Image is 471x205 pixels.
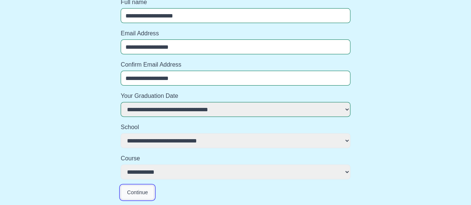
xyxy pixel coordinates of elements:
button: Continue [121,185,154,199]
label: Course [121,154,350,163]
label: School [121,123,350,132]
label: Confirm Email Address [121,60,350,69]
label: Your Graduation Date [121,92,350,100]
label: Email Address [121,29,350,38]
